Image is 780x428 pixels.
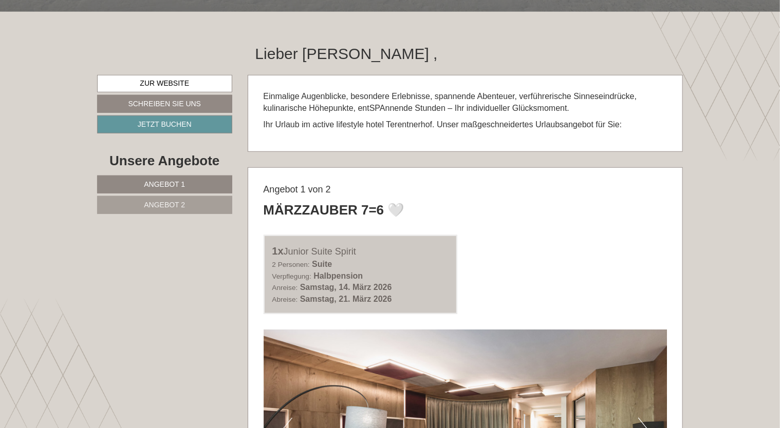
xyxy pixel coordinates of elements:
div: Unsere Angebote [97,151,232,170]
b: Halbpension [313,271,363,280]
small: Abreise: [272,296,298,303]
small: 2 Personen: [272,261,310,268]
a: Schreiben Sie uns [97,95,232,113]
b: Suite [312,260,332,268]
a: Zur Website [97,75,232,92]
small: Anreise: [272,284,298,291]
small: Verpflegung: [272,273,311,280]
span: Angebot 1 [144,180,185,188]
div: Junior Suite Spirit [272,244,449,259]
b: Samstag, 21. März 2026 [300,295,392,303]
a: Jetzt buchen [97,115,232,133]
div: Märzzauber 7=6 🤍 [264,201,404,220]
p: Einmalige Augenblicke, besondere Erlebnisse, spannende Abenteuer, verführerische Sinneseindrücke,... [264,91,667,114]
h1: Lieber [PERSON_NAME] , [255,45,438,62]
span: Angebot 1 von 2 [264,184,331,194]
b: 1x [272,245,284,257]
span: Angebot 2 [144,201,185,209]
b: Samstag, 14. März 2026 [300,283,392,291]
p: Ihr Urlaub im active lifestyle hotel Terentnerhof. Unser maßgeschneidertes Urlaubsangebot für Sie: [264,119,667,131]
